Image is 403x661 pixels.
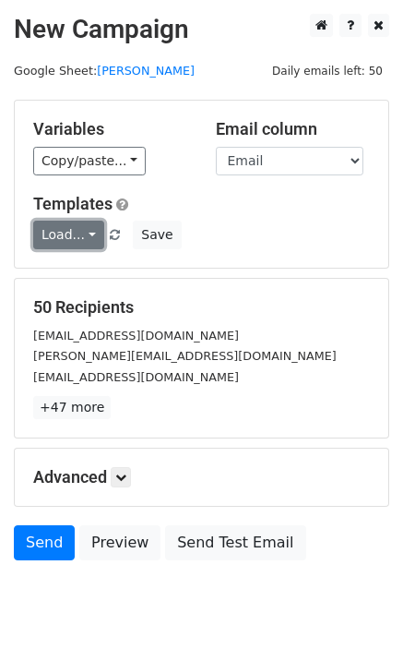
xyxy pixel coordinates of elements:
[33,349,337,363] small: [PERSON_NAME][EMAIL_ADDRESS][DOMAIN_NAME]
[266,61,389,81] span: Daily emails left: 50
[33,396,111,419] a: +47 more
[33,297,370,318] h5: 50 Recipients
[266,64,389,78] a: Daily emails left: 50
[216,119,371,139] h5: Email column
[165,525,305,560] a: Send Test Email
[33,147,146,175] a: Copy/paste...
[79,525,160,560] a: Preview
[33,194,113,213] a: Templates
[33,221,104,249] a: Load...
[14,64,195,78] small: Google Sheet:
[14,14,389,45] h2: New Campaign
[33,370,239,384] small: [EMAIL_ADDRESS][DOMAIN_NAME]
[33,329,239,343] small: [EMAIL_ADDRESS][DOMAIN_NAME]
[33,119,188,139] h5: Variables
[311,572,403,661] iframe: Chat Widget
[14,525,75,560] a: Send
[133,221,181,249] button: Save
[33,467,370,487] h5: Advanced
[97,64,195,78] a: [PERSON_NAME]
